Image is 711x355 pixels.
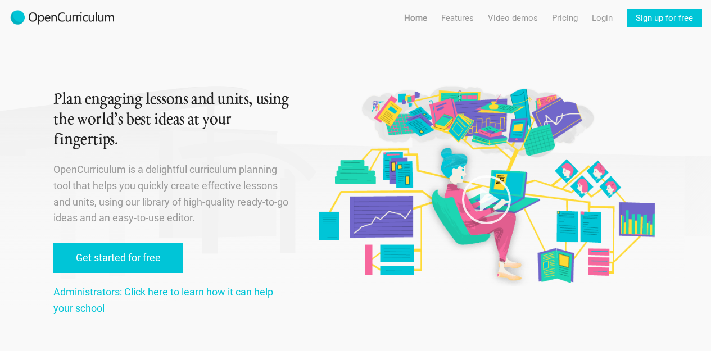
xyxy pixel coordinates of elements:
[53,90,291,151] h1: Plan engaging lessons and units, using the world’s best ideas at your fingertips.
[53,243,183,273] a: Get started for free
[404,9,427,27] a: Home
[441,9,474,27] a: Features
[627,9,702,27] a: Sign up for free
[53,162,291,226] p: OpenCurriculum is a delightful curriculum planning tool that helps you quickly create effective l...
[592,9,613,27] a: Login
[488,9,538,27] a: Video demos
[9,9,116,27] img: 2017-logo-m.png
[53,286,273,314] a: Administrators: Click here to learn how it can help your school
[552,9,578,27] a: Pricing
